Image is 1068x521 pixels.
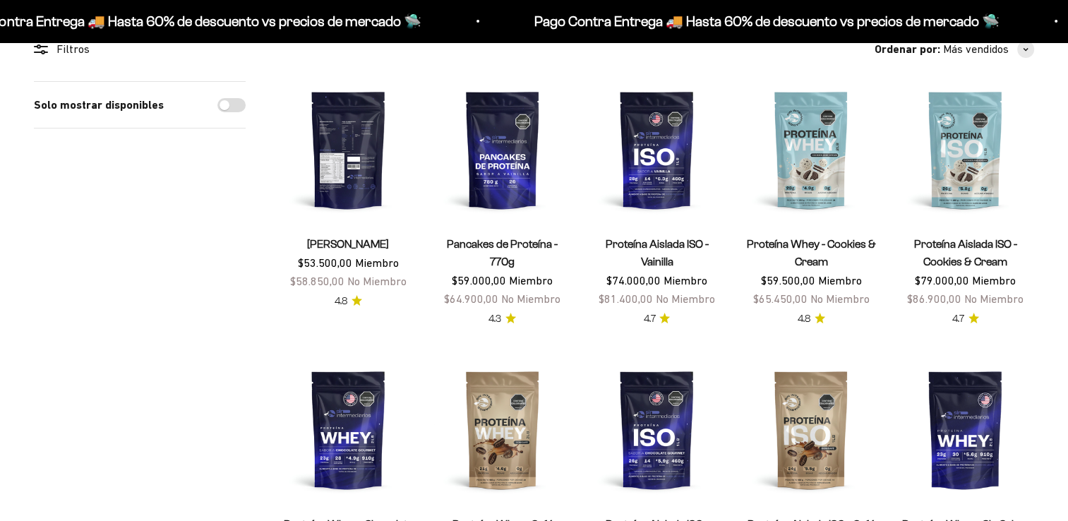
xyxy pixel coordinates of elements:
[943,40,1009,59] span: Más vendidos
[972,274,1016,287] span: Miembro
[606,274,661,287] span: $74.000,00
[818,274,862,287] span: Miembro
[34,40,246,59] div: Filtros
[452,274,506,287] span: $59.000,00
[347,275,407,287] span: No Miembro
[509,274,553,287] span: Miembro
[914,238,1017,268] a: Proteína Aislada ISO - Cookies & Cream
[943,40,1034,59] button: Más vendidos
[355,256,399,269] span: Miembro
[798,311,810,327] span: 4.8
[290,275,344,287] span: $58.850,00
[335,294,347,309] span: 4.8
[952,311,979,327] a: 4.74.7 de 5.0 estrellas
[964,292,1024,305] span: No Miembro
[810,292,870,305] span: No Miembro
[605,238,708,268] a: Proteína Aislada ISO - Vainilla
[488,311,501,327] span: 4.3
[643,311,670,327] a: 4.74.7 de 5.0 estrellas
[501,292,560,305] span: No Miembro
[643,311,655,327] span: 4.7
[907,292,961,305] span: $86.900,00
[798,311,825,327] a: 4.84.8 de 5.0 estrellas
[307,238,389,250] a: [PERSON_NAME]
[761,274,815,287] span: $59.500,00
[280,81,417,219] img: Proteína Whey - Vainilla
[747,238,876,268] a: Proteína Whey - Cookies & Cream
[533,10,998,32] p: Pago Contra Entrega 🚚 Hasta 60% de descuento vs precios de mercado 🛸
[664,274,707,287] span: Miembro
[952,311,964,327] span: 4.7
[656,292,715,305] span: No Miembro
[298,256,352,269] span: $53.500,00
[599,292,653,305] span: $81.400,00
[915,274,969,287] span: $79.000,00
[335,294,362,309] a: 4.84.8 de 5.0 estrellas
[753,292,808,305] span: $65.450,00
[444,292,498,305] span: $64.900,00
[34,96,164,114] label: Solo mostrar disponibles
[447,238,558,268] a: Pancakes de Proteína - 770g
[488,311,516,327] a: 4.34.3 de 5.0 estrellas
[875,40,940,59] span: Ordenar por:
